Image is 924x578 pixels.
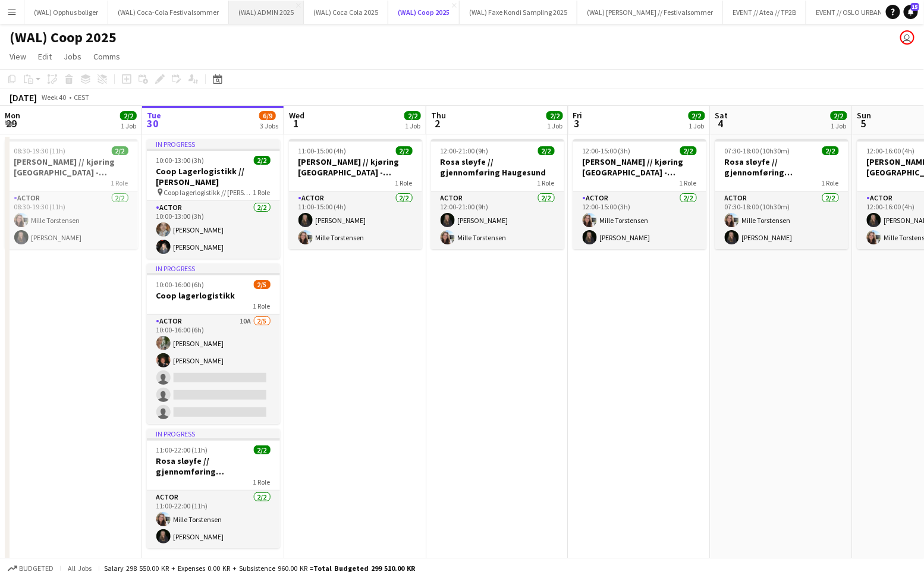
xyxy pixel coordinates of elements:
span: 07:30-18:00 (10h30m) [725,146,790,155]
span: 6/9 [259,111,276,120]
app-card-role: Actor2/207:30-18:00 (10h30m)Mille Torstensen[PERSON_NAME] [715,191,848,249]
span: Sun [857,110,872,121]
span: 2/2 [689,111,705,120]
h3: [PERSON_NAME] // kjøring [GEOGRAPHIC_DATA] - [GEOGRAPHIC_DATA] [5,156,138,178]
span: All jobs [65,564,94,573]
div: Salary 298 550.00 KR + Expenses 0.00 KR + Subsistence 960.00 KR = [104,564,415,573]
span: Budgeted [19,564,54,573]
span: 5 [856,117,872,130]
span: 2/5 [254,280,271,289]
div: 11:00-15:00 (4h)2/2[PERSON_NAME] // kjøring [GEOGRAPHIC_DATA] - [GEOGRAPHIC_DATA]1 RoleActor2/211... [289,139,422,249]
button: EVENT // Atea // TP2B [723,1,806,24]
span: 1 Role [822,178,839,187]
span: 10:00-13:00 (3h) [156,156,205,165]
div: 12:00-21:00 (9h)2/2Rosa sløyfe // gjennomføring Haugesund1 RoleActor2/212:00-21:00 (9h)[PERSON_NA... [431,139,564,249]
button: (WAL) ADMIN 2025 [229,1,304,24]
span: Jobs [64,51,81,62]
span: 2/2 [831,111,847,120]
app-card-role: Actor2/211:00-22:00 (11h)Mille Torstensen[PERSON_NAME] [147,491,280,548]
button: (WAL) Opphus boliger [24,1,108,24]
span: 2/2 [254,445,271,454]
app-user-avatar: Martin Bjørnsrud [900,30,914,45]
h3: Rosa sløyfe // gjennomføring [GEOGRAPHIC_DATA] [715,156,848,178]
span: Edit [38,51,52,62]
app-card-role: Actor2/210:00-13:00 (3h)[PERSON_NAME][PERSON_NAME] [147,201,280,259]
h3: Rosa sløyfe // gjennomføring Haugesund [431,156,564,178]
div: [DATE] [10,92,37,103]
div: 1 Job [689,121,705,130]
app-job-card: 07:30-18:00 (10h30m)2/2Rosa sløyfe // gjennomføring [GEOGRAPHIC_DATA]1 RoleActor2/207:30-18:00 (1... [715,139,848,249]
span: 1 Role [111,178,128,187]
div: In progress [147,139,280,149]
span: 1 [287,117,304,130]
span: 1 Role [680,178,697,187]
span: 2/2 [112,146,128,155]
span: 2/2 [404,111,421,120]
div: CEST [74,93,89,102]
div: 1 Job [405,121,420,130]
span: 08:30-19:30 (11h) [14,146,66,155]
span: Total Budgeted 299 510.00 KR [313,564,415,573]
span: 1 Role [253,478,271,486]
span: 10:00-16:00 (6h) [156,280,205,289]
span: 11:00-22:00 (11h) [156,445,208,454]
span: 2 [429,117,446,130]
span: 1 Role [538,178,555,187]
div: 3 Jobs [260,121,278,130]
app-job-card: 08:30-19:30 (11h)2/2[PERSON_NAME] // kjøring [GEOGRAPHIC_DATA] - [GEOGRAPHIC_DATA]1 RoleActor2/20... [5,139,138,249]
span: 1 Role [253,301,271,310]
app-card-role: Actor10A2/510:00-16:00 (6h)[PERSON_NAME][PERSON_NAME] [147,315,280,424]
button: (WAL) Coop 2025 [388,1,460,24]
span: 12:00-16:00 (4h) [867,146,915,155]
app-job-card: In progress10:00-13:00 (3h)2/2Coop Lagerlogistikk // [PERSON_NAME] Coop lagerlogistikk // [PERSON... [147,139,280,259]
span: 1 Role [395,178,413,187]
h3: Rosa sløyfe // gjennomføring [GEOGRAPHIC_DATA] [147,456,280,477]
span: Sat [715,110,728,121]
span: Thu [431,110,446,121]
span: 2/2 [396,146,413,155]
span: Fri [573,110,583,121]
div: 1 Job [831,121,847,130]
a: 15 [904,5,918,19]
span: View [10,51,26,62]
span: 4 [714,117,728,130]
h3: [PERSON_NAME] // kjøring [GEOGRAPHIC_DATA] - [GEOGRAPHIC_DATA] [573,156,706,178]
a: Jobs [59,49,86,64]
div: In progress [147,429,280,438]
h3: [PERSON_NAME] // kjøring [GEOGRAPHIC_DATA] - [GEOGRAPHIC_DATA] [289,156,422,178]
button: (WAL) Coca Cola 2025 [304,1,388,24]
app-job-card: In progress10:00-16:00 (6h)2/5Coop lagerlogistikk1 RoleActor10A2/510:00-16:00 (6h)[PERSON_NAME][P... [147,263,280,424]
span: 12:00-15:00 (3h) [583,146,631,155]
h3: Coop lagerlogistikk [147,290,280,301]
span: Week 40 [39,93,69,102]
span: Mon [5,110,20,121]
div: 1 Job [121,121,136,130]
span: 30 [145,117,161,130]
app-job-card: 12:00-15:00 (3h)2/2[PERSON_NAME] // kjøring [GEOGRAPHIC_DATA] - [GEOGRAPHIC_DATA]1 RoleActor2/212... [573,139,706,249]
div: In progress [147,263,280,273]
span: 2/2 [538,146,555,155]
span: 12:00-21:00 (9h) [441,146,489,155]
h1: (WAL) Coop 2025 [10,29,117,46]
app-card-role: Actor2/208:30-19:30 (11h)Mille Torstensen[PERSON_NAME] [5,191,138,249]
button: (WAL) Faxe Kondi Sampling 2025 [460,1,577,24]
app-card-role: Actor2/212:00-21:00 (9h)[PERSON_NAME]Mille Torstensen [431,191,564,249]
span: 2/2 [822,146,839,155]
a: Comms [89,49,125,64]
span: 2/2 [680,146,697,155]
span: 2/2 [254,156,271,165]
a: View [5,49,31,64]
button: (WAL) [PERSON_NAME] // Festivalsommer [577,1,723,24]
span: 3 [571,117,583,130]
app-job-card: In progress11:00-22:00 (11h)2/2Rosa sløyfe // gjennomføring [GEOGRAPHIC_DATA]1 RoleActor2/211:00-... [147,429,280,548]
span: Tue [147,110,161,121]
span: Coop lagerlogistikk // [PERSON_NAME] [164,188,253,197]
a: Edit [33,49,56,64]
div: 1 Job [547,121,562,130]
